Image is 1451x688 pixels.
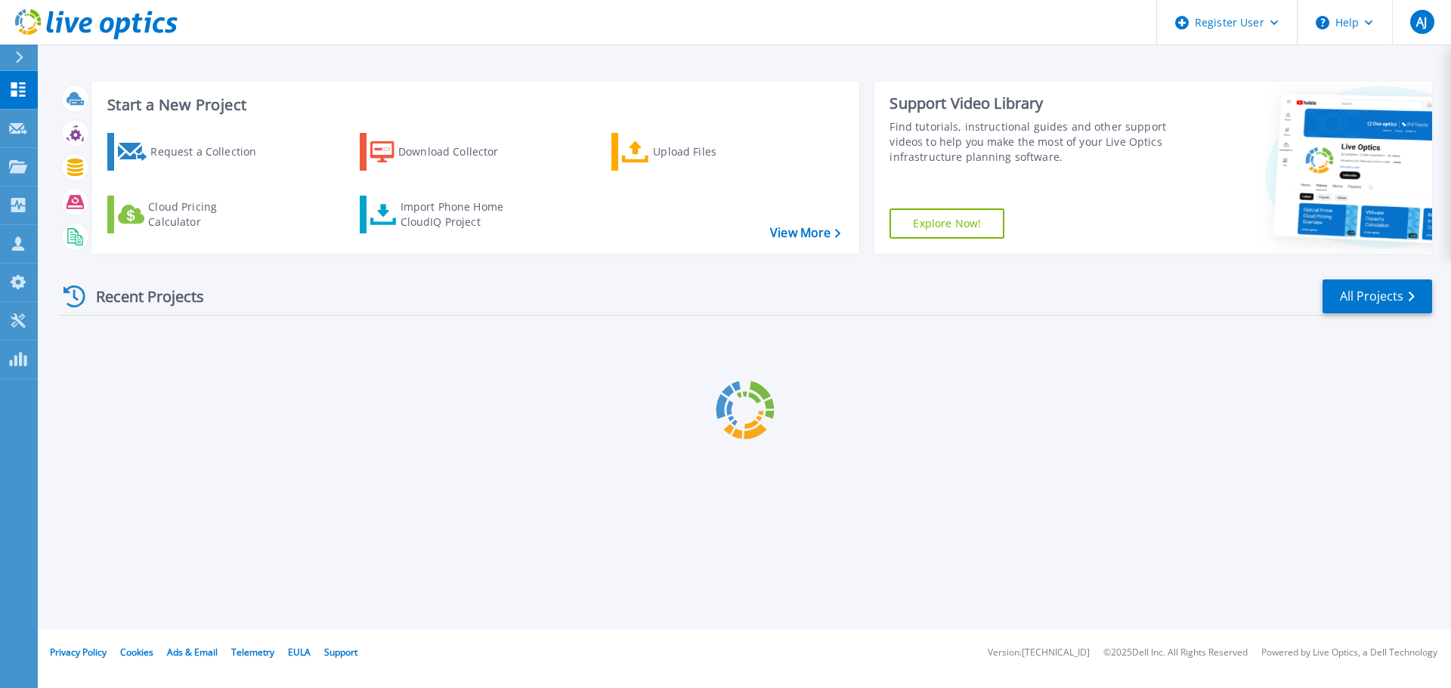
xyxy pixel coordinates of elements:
li: © 2025 Dell Inc. All Rights Reserved [1103,648,1248,658]
a: Telemetry [231,646,274,659]
a: Cloud Pricing Calculator [107,196,276,233]
div: Download Collector [398,137,519,167]
span: AJ [1416,16,1427,28]
a: Explore Now! [889,208,1004,239]
a: Privacy Policy [50,646,107,659]
div: Request a Collection [150,137,271,167]
div: Upload Files [653,137,774,167]
a: Ads & Email [167,646,218,659]
h3: Start a New Project [107,97,840,113]
div: Recent Projects [58,278,224,315]
li: Powered by Live Optics, a Dell Technology [1261,648,1437,658]
a: Download Collector [360,133,528,171]
a: Support [324,646,357,659]
li: Version: [TECHNICAL_ID] [988,648,1090,658]
a: View More [770,226,840,240]
a: EULA [288,646,311,659]
div: Find tutorials, instructional guides and other support videos to help you make the most of your L... [889,119,1174,165]
a: All Projects [1323,279,1432,313]
div: Support Video Library [889,94,1174,113]
a: Cookies [120,646,153,659]
div: Import Phone Home CloudIQ Project [401,199,518,230]
div: Cloud Pricing Calculator [148,199,269,230]
a: Upload Files [611,133,780,171]
a: Request a Collection [107,133,276,171]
